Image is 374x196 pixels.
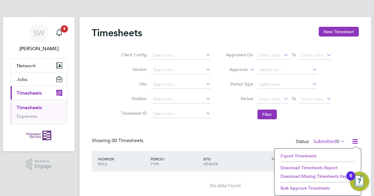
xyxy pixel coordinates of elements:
[349,176,352,184] div: 9
[226,52,253,58] label: Approved On
[164,156,165,161] span: /
[277,152,358,160] li: Export Timesheets
[271,156,282,161] span: TOTAL
[112,138,143,144] span: 00 Timesheets
[257,110,277,119] button: Filter
[313,138,345,145] label: Submitted
[149,153,202,169] div: PERIOD
[17,90,42,96] span: Timesheets
[202,153,254,169] div: SITE
[10,23,67,52] a: SW[PERSON_NAME]
[97,153,149,169] div: WORKER
[53,23,65,43] a: 9
[226,81,253,87] label: Period Type
[151,80,211,89] input: Search for...
[33,29,44,37] span: SW
[11,72,67,86] button: Jobs
[92,27,142,39] h2: Timesheets
[17,63,36,68] span: Network
[319,27,359,37] button: New Timesheet
[301,52,323,58] span: Select date
[119,52,147,58] label: Client Config
[151,110,211,118] input: Search for...
[296,138,347,146] div: Status
[119,67,147,72] label: Vendor
[258,52,280,58] span: Select date
[10,45,67,52] span: Serge Winthe
[98,161,107,166] span: ROLE
[221,67,248,73] label: Approver
[301,96,323,102] span: Select date
[119,110,147,116] label: Timesheet ID
[277,163,358,172] li: Download Timesheets Report
[26,131,51,140] img: probationservice-logo-retina.png
[35,164,52,169] span: Engage
[17,105,42,110] a: Timesheets
[290,51,298,59] span: To
[17,76,27,82] span: Jobs
[257,80,317,89] input: Select one
[151,51,211,60] input: Search for...
[257,66,317,74] input: Search for...
[258,96,280,102] span: Select date
[17,113,37,119] a: Expenses
[35,159,52,164] span: Powered by
[92,138,144,144] div: Showing
[26,159,52,170] a: Powered byEngage
[3,17,75,151] nav: Main navigation
[114,156,115,161] span: /
[10,131,67,140] a: Go to home page
[337,138,339,145] span: 0
[277,184,358,192] li: Bulk Approve Timesheets
[277,172,358,180] li: Download Missing Timesheets Report
[151,66,211,74] input: Search for...
[203,161,218,166] span: VENDOR
[11,59,67,72] button: Network
[151,95,211,103] input: Search for...
[290,95,298,103] span: To
[61,25,68,33] span: 9
[210,156,212,161] span: /
[11,100,67,124] div: Timesheets
[98,183,353,189] div: No data found
[226,96,253,101] label: Period
[119,96,147,101] label: Position
[350,172,369,191] button: Open Resource Center, 9 new notifications
[119,81,147,87] label: Site
[11,86,67,100] button: Timesheets
[151,161,159,166] span: TYPE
